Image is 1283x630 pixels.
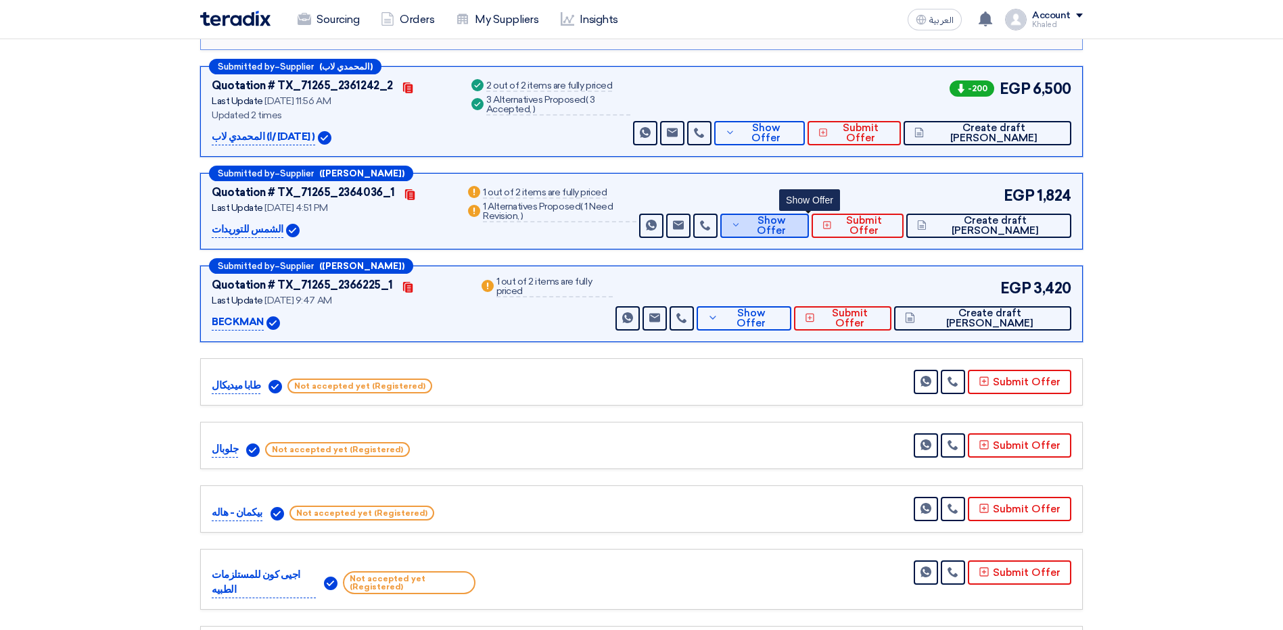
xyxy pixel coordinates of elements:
p: المحمدي لاب (ا/ [DATE] ) [212,129,315,145]
span: EGP [1000,78,1031,100]
div: – [209,258,413,274]
img: Verified Account [286,224,300,237]
div: Quotation # TX_71265_2361242_2 [212,78,393,94]
a: Sourcing [287,5,370,34]
p: جلوبال [212,441,238,458]
b: ([PERSON_NAME]) [319,169,404,178]
p: الشمس للتوريدات [212,222,283,238]
span: Create draft [PERSON_NAME] [930,216,1060,236]
span: EGP [1004,185,1035,207]
span: Last Update [212,202,263,214]
img: Verified Account [318,131,331,145]
div: 1 Alternatives Proposed [483,202,636,222]
button: Submit Offer [794,306,891,331]
button: Create draft [PERSON_NAME] [894,306,1071,331]
div: Account [1032,10,1071,22]
img: profile_test.png [1005,9,1027,30]
span: Create draft [PERSON_NAME] [918,308,1060,329]
div: Quotation # TX_71265_2366225_1 [212,277,393,293]
div: Updated 2 times [212,108,452,122]
span: ( [580,201,583,212]
span: 3,420 [1033,277,1071,299]
div: – [209,166,413,181]
span: [DATE] 4:51 PM [264,202,327,214]
span: Supplier [280,169,314,178]
div: 2 out of 2 items are fully priced [486,81,612,92]
button: Submit Offer [812,214,904,238]
button: Submit Offer [968,370,1071,394]
button: Create draft [PERSON_NAME] [904,121,1071,145]
span: [DATE] 9:47 AM [264,295,331,306]
span: ( [586,94,588,105]
span: Show Offer [739,123,794,143]
img: Teradix logo [200,11,271,26]
span: Not accepted yet (Registered) [265,442,410,457]
img: Verified Account [324,577,337,590]
div: Khaled [1032,21,1083,28]
button: Show Offer [697,306,791,331]
button: Submit Offer [968,560,1071,585]
span: Submit Offer [835,216,893,236]
button: العربية [908,9,962,30]
img: Verified Account [246,443,260,457]
span: Create draft [PERSON_NAME] [927,123,1060,143]
span: Submitted by [218,262,275,270]
span: ) [533,103,536,115]
span: العربية [929,16,954,25]
span: Submit Offer [818,308,881,329]
span: 3 Accepted, [486,94,595,115]
p: طابا ميديكال [212,378,260,394]
a: Insights [550,5,629,34]
img: Verified Account [269,380,282,393]
span: Supplier [280,262,314,270]
b: (المحمدي لاب) [319,62,373,71]
span: -200 [950,80,994,97]
a: Orders [370,5,445,34]
span: Show Offer [744,216,798,236]
span: Show Offer [722,308,780,329]
span: Not accepted yet (Registered) [289,506,434,520]
span: ) [521,210,523,222]
span: Last Update [212,295,263,306]
span: Submitted by [218,62,275,71]
div: – [209,59,381,74]
div: Quotation # TX_71265_2364036_1 [212,185,395,201]
button: Submit Offer [968,497,1071,521]
span: 1 Need Revision, [483,201,613,222]
p: BECKMAN [212,314,264,331]
div: 1 out of 2 items are fully priced [496,277,613,297]
span: 6,500 [1033,78,1071,100]
a: My Suppliers [445,5,549,34]
span: Last Update [212,95,263,107]
button: Submit Offer [808,121,901,145]
span: Not accepted yet (Registered) [287,379,432,393]
span: [DATE] 11:56 AM [264,95,331,107]
b: ([PERSON_NAME]) [319,262,404,270]
p: بيكمان - هاله [212,505,262,521]
span: EGP [1000,277,1031,299]
div: 3 Alternatives Proposed [486,95,630,116]
button: Show Offer [714,121,805,145]
span: Not accepted yet (Registered) [343,571,475,594]
span: 1,824 [1037,185,1071,207]
div: 1 out of 2 items are fully priced [483,188,607,199]
span: Submit Offer [831,123,890,143]
span: Submitted by [218,169,275,178]
button: Show Offer [720,214,810,238]
button: Create draft [PERSON_NAME] [906,214,1071,238]
p: اجيى كون للمستلزمات الطبيه [212,567,316,598]
button: Submit Offer [968,433,1071,458]
span: Supplier [280,62,314,71]
img: Verified Account [271,507,284,520]
img: Verified Account [266,316,280,330]
div: Show Offer [779,189,840,211]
